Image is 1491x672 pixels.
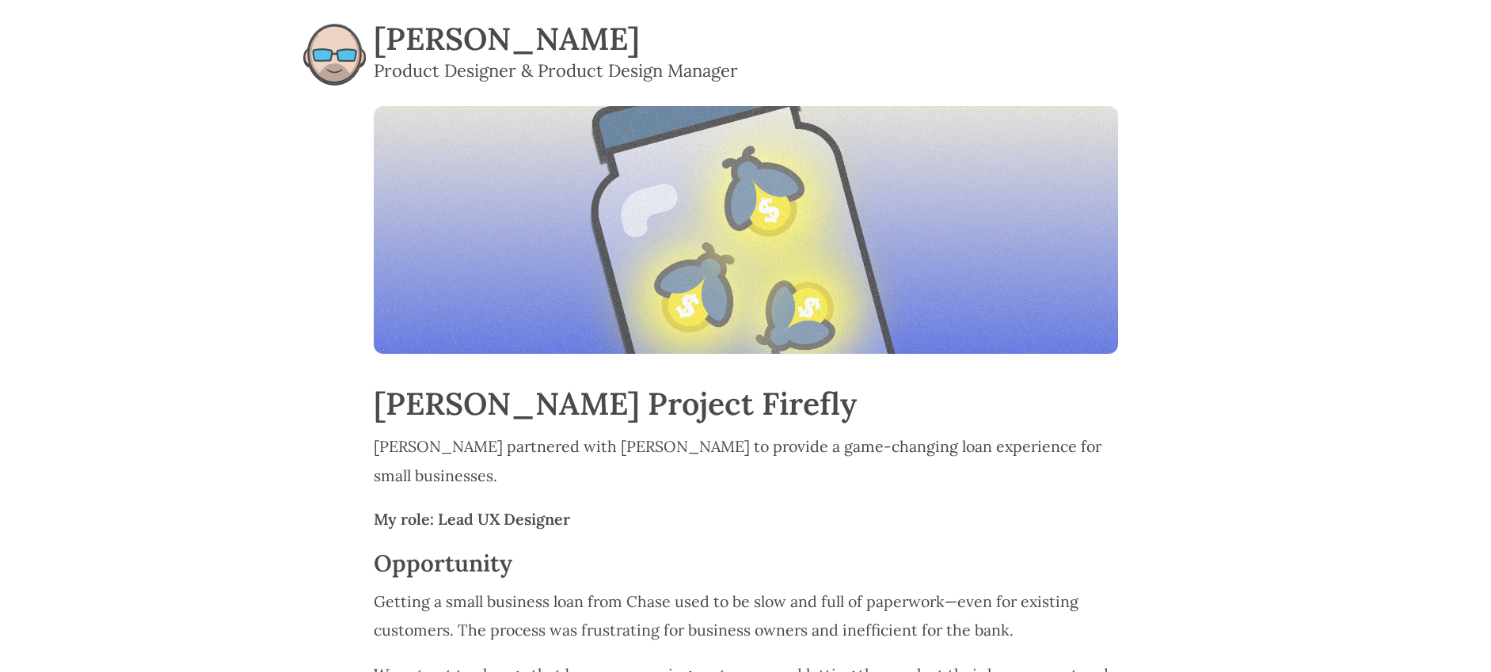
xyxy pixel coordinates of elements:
div: Product Designer & Product Design Manager [374,55,1118,87]
img: Tim Dosé logo [303,24,365,85]
h1: [PERSON_NAME] [374,24,1118,55]
a: [PERSON_NAME] Product Designer & Product Design Manager [374,24,1118,87]
img: Hero image [374,106,1118,354]
p: [PERSON_NAME] partnered with [PERSON_NAME] to provide a game-changing loan experience for small b... [374,432,1118,489]
p: Getting a small business loan from Chase used to be slow and full of paperwork—even for existing ... [374,587,1118,644]
h2: Opportunity [374,549,1118,577]
h1: [PERSON_NAME] Project Firefly [374,385,1118,423]
strong: My role: Lead UX Designer [374,509,570,529]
